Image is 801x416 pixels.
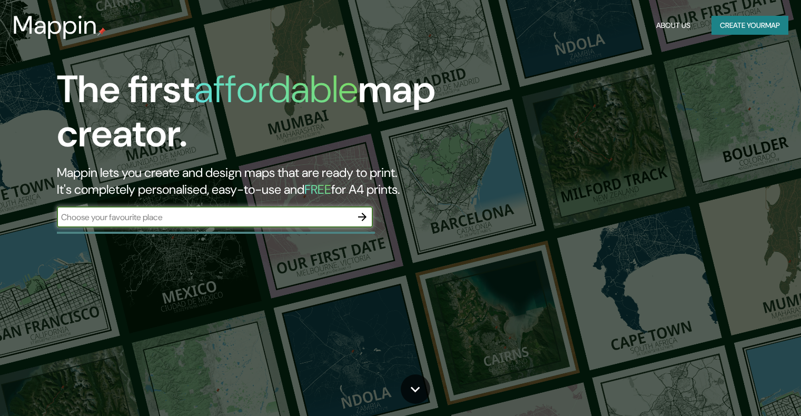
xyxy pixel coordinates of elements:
h1: affordable [194,65,358,114]
h3: Mappin [13,11,97,40]
h5: FREE [304,181,331,197]
iframe: Help widget launcher [707,375,789,404]
h1: The first map creator. [57,67,458,164]
button: Create yourmap [711,16,788,35]
img: mappin-pin [97,27,106,36]
input: Choose your favourite place [57,211,352,223]
button: About Us [652,16,695,35]
h2: Mappin lets you create and design maps that are ready to print. It's completely personalised, eas... [57,164,458,198]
